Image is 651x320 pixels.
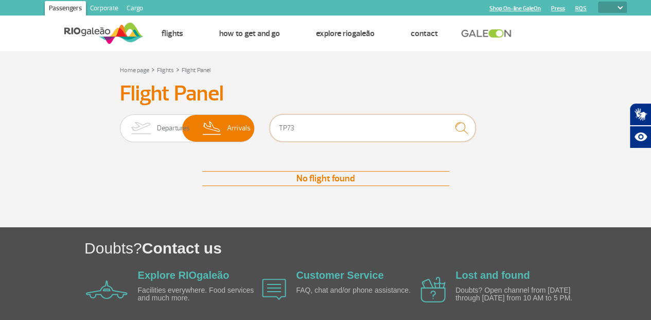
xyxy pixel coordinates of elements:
[125,115,157,142] img: slider-embarque
[162,28,183,39] a: Flights
[45,1,86,18] a: Passengers
[227,115,251,142] span: Arrivals
[182,66,210,74] a: Flight Panel
[629,103,651,126] button: Abrir tradutor de língua de sinais.
[84,238,651,259] h1: Doubts?
[138,287,256,302] p: Facilities everywhere. Food services and much more.
[551,5,565,12] a: Press
[86,280,128,299] img: airplane icon
[629,126,651,148] button: Abrir recursos assistivos.
[122,1,147,18] a: Cargo
[296,270,383,281] a: Customer Service
[86,1,122,18] a: Corporate
[219,28,280,39] a: How to get and go
[411,28,438,39] a: Contact
[455,270,530,281] a: Lost and found
[176,63,180,75] a: >
[420,277,446,302] img: airplane icon
[120,66,149,74] a: Home page
[157,66,174,74] a: Flights
[202,171,449,186] div: No flight found
[489,5,540,12] a: Shop On-line GaleOn
[120,81,532,107] h3: Flight Panel
[262,279,286,300] img: airplane icon
[296,287,414,294] p: FAQ, chat and/or phone assistance.
[629,103,651,148] div: Plugin de acessibilidade da Hand Talk.
[197,115,227,142] img: slider-desembarque
[270,114,476,142] input: Flight, city or airline
[316,28,375,39] a: Explore RIOgaleão
[455,287,574,302] p: Doubts? Open channel from [DATE] through [DATE] from 10 AM to 5 PM.
[138,270,230,281] a: Explore RIOgaleão
[157,115,190,142] span: Departures
[142,240,222,257] span: Contact us
[151,63,155,75] a: >
[575,5,586,12] a: RQS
